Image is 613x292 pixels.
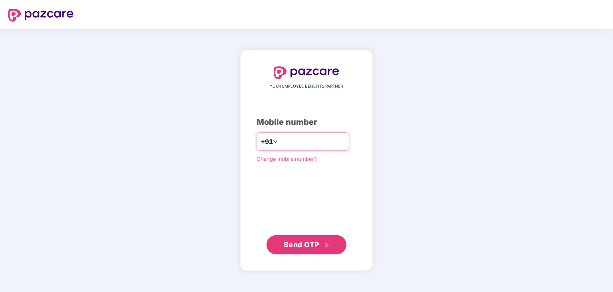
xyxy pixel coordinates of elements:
[257,156,317,162] a: Change mobile number?
[270,83,343,90] span: YOUR EMPLOYEE BENEFITS PARTNER
[261,137,273,147] span: +91
[273,139,278,144] span: down
[257,116,356,128] div: Mobile number
[267,235,346,254] button: Send OTPdouble-right
[8,9,74,22] img: logo
[284,240,319,249] span: Send OTP
[324,243,330,248] span: double-right
[274,66,339,79] img: logo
